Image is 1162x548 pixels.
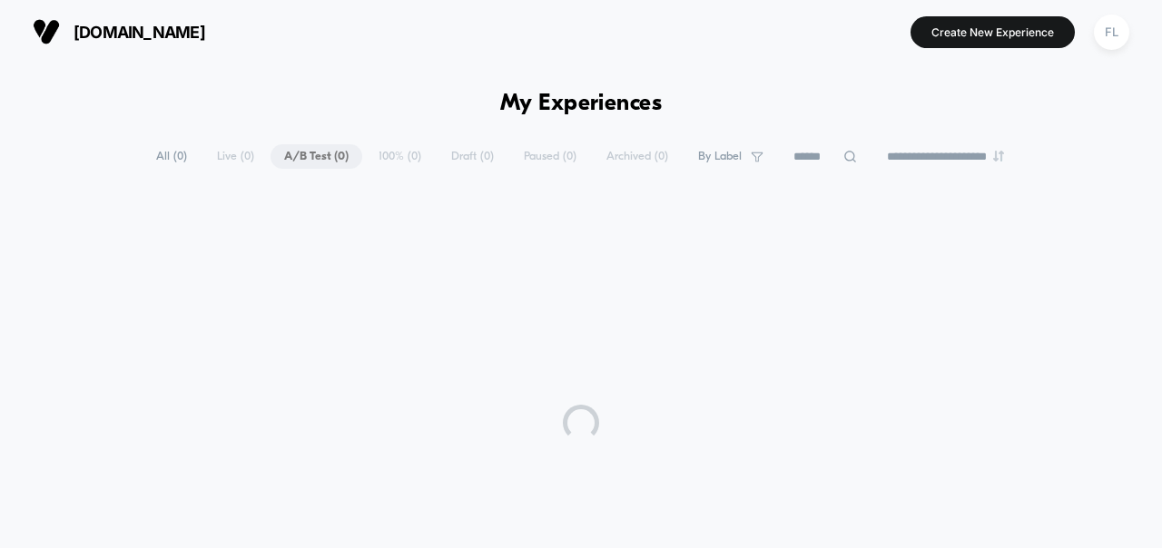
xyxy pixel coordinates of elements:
[27,17,211,46] button: [DOMAIN_NAME]
[143,144,201,169] span: All ( 0 )
[1094,15,1129,50] div: FL
[1088,14,1135,51] button: FL
[911,16,1075,48] button: Create New Experience
[993,151,1004,161] img: end
[500,91,663,117] h1: My Experiences
[698,150,742,163] span: By Label
[33,18,60,45] img: Visually logo
[74,23,205,42] span: [DOMAIN_NAME]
